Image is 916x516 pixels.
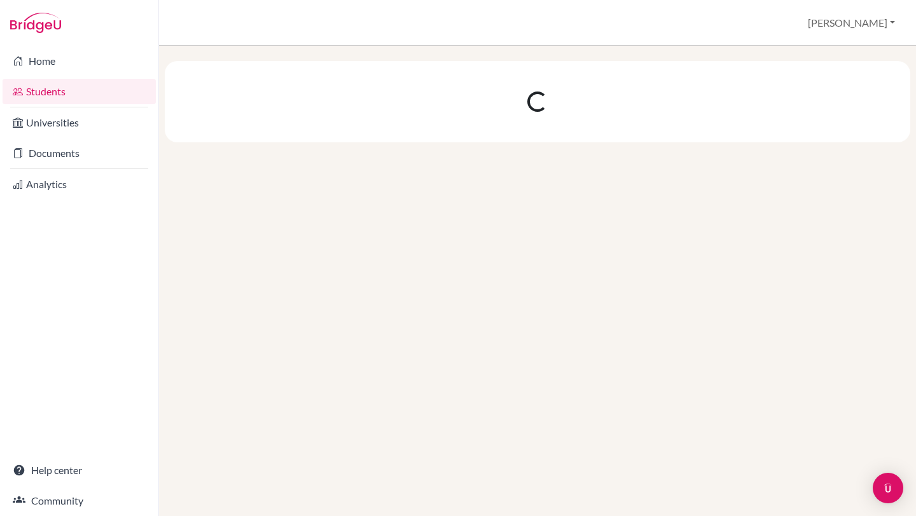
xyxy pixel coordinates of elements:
[3,79,156,104] a: Students
[3,458,156,483] a: Help center
[10,13,61,33] img: Bridge-U
[3,488,156,513] a: Community
[3,172,156,197] a: Analytics
[873,473,903,503] div: Open Intercom Messenger
[3,140,156,166] a: Documents
[802,11,901,35] button: [PERSON_NAME]
[3,48,156,74] a: Home
[3,110,156,135] a: Universities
